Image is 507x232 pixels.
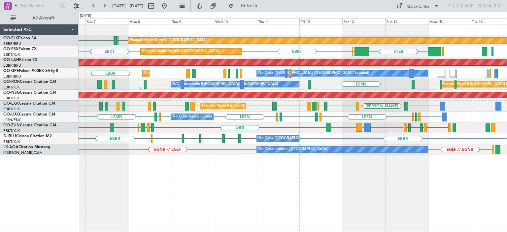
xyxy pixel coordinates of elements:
[80,13,91,19] div: [DATE]
[144,68,264,78] div: Planned Maint [GEOGRAPHIC_DATA] ([GEOGRAPHIC_DATA] National)
[3,80,20,84] span: OO-ROK
[3,91,20,95] span: OO-NSG
[3,113,19,116] span: OO-LUX
[3,58,19,62] span: OO-LAH
[173,112,212,122] div: No Crew Nancy (Essey)
[3,69,19,73] span: OO-GPE
[142,47,219,56] div: Planned Maint Kortrijk-[GEOGRAPHIC_DATA]
[393,1,442,11] button: Quick Links
[3,150,42,155] a: [PERSON_NAME]/QSA
[3,134,16,138] span: D-IBLU
[7,13,72,23] button: All Aircraft
[3,102,55,106] a: OO-LXACessna Citation CJ4
[3,74,21,79] a: EBBR/BRU
[258,134,369,144] div: No Crew [GEOGRAPHIC_DATA] ([GEOGRAPHIC_DATA] National)
[225,1,265,11] button: Refresh
[20,1,58,11] input: Trip Number
[3,85,20,90] a: EBKT/KJK
[3,58,37,62] a: OO-LAHFalcon 7X
[385,18,428,24] div: Sun 14
[3,128,20,133] a: EBKT/KJK
[3,91,56,95] a: OO-NSGCessna Citation CJ4
[3,41,21,46] a: EBBR/BRU
[202,101,321,111] div: Planned Maint [GEOGRAPHIC_DATA] ([GEOGRAPHIC_DATA] National)
[3,139,20,144] a: EBKT/KJK
[85,18,128,24] div: Sun 7
[258,145,328,154] div: No Crew London ([GEOGRAPHIC_DATA])
[3,102,19,106] span: OO-LXA
[3,80,56,84] a: OO-ROKCessna Citation CJ4
[257,18,300,24] div: Thu 11
[3,134,52,138] a: D-IBLUCessna Citation M2
[428,18,471,24] div: Mon 15
[3,69,58,73] a: OO-GPEFalcon 900EX EASy II
[3,36,36,40] a: OO-ELKFalcon 8X
[112,3,143,9] span: [DATE] - [DATE]
[130,36,207,46] div: Planned Maint Kortrijk-[GEOGRAPHIC_DATA]
[3,52,20,57] a: EBKT/KJK
[342,18,385,24] div: Sat 13
[258,68,369,78] div: No Crew [GEOGRAPHIC_DATA] ([GEOGRAPHIC_DATA] National)
[3,145,51,149] a: LX-AOACitation Mustang
[214,18,257,24] div: Wed 10
[3,123,20,127] span: OO-ZUN
[3,117,21,122] a: LFSN/ENC
[3,47,18,51] span: OO-FSX
[3,145,18,149] span: LX-AOA
[171,18,214,24] div: Tue 9
[3,63,21,68] a: EBBR/BRU
[3,47,37,51] a: OO-FSXFalcon 7X
[3,107,20,112] a: EBKT/KJK
[407,3,429,10] div: Quick Links
[173,79,278,89] div: A/C Unavailable [GEOGRAPHIC_DATA]-[GEOGRAPHIC_DATA]
[3,113,55,116] a: OO-LUXCessna Citation CJ4
[235,4,263,8] span: Refresh
[3,36,18,40] span: OO-ELK
[299,18,342,24] div: Fri 12
[3,96,20,101] a: EBKT/KJK
[128,18,171,24] div: Mon 8
[3,123,56,127] a: OO-ZUNCessna Citation CJ4
[17,16,70,20] span: All Aircraft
